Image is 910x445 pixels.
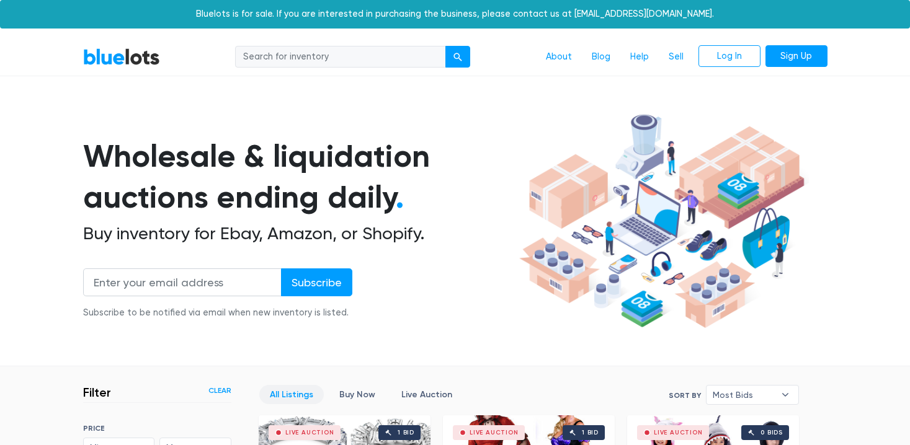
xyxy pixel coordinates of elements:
[396,178,404,216] span: .
[470,430,519,436] div: Live Auction
[83,48,160,66] a: BlueLots
[515,108,809,334] img: hero-ee84e7d0318cb26816c560f6b4441b76977f77a177738b4e94f68c95b2b83dbb.png
[208,385,231,396] a: Clear
[259,385,324,404] a: All Listings
[713,386,775,404] span: Most Bids
[669,390,701,401] label: Sort By
[235,46,446,68] input: Search for inventory
[285,430,334,436] div: Live Auction
[772,386,798,404] b: ▾
[698,45,761,68] a: Log In
[536,45,582,69] a: About
[83,424,231,433] h6: PRICE
[83,136,515,218] h1: Wholesale & liquidation auctions ending daily
[765,45,827,68] a: Sign Up
[329,385,386,404] a: Buy Now
[391,385,463,404] a: Live Auction
[83,268,282,296] input: Enter your email address
[659,45,694,69] a: Sell
[398,430,414,436] div: 1 bid
[83,385,111,400] h3: Filter
[281,268,352,296] input: Subscribe
[83,223,515,244] h2: Buy inventory for Ebay, Amazon, or Shopify.
[654,430,703,436] div: Live Auction
[582,45,620,69] a: Blog
[582,430,599,436] div: 1 bid
[620,45,659,69] a: Help
[761,430,783,436] div: 0 bids
[83,306,352,320] div: Subscribe to be notified via email when new inventory is listed.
